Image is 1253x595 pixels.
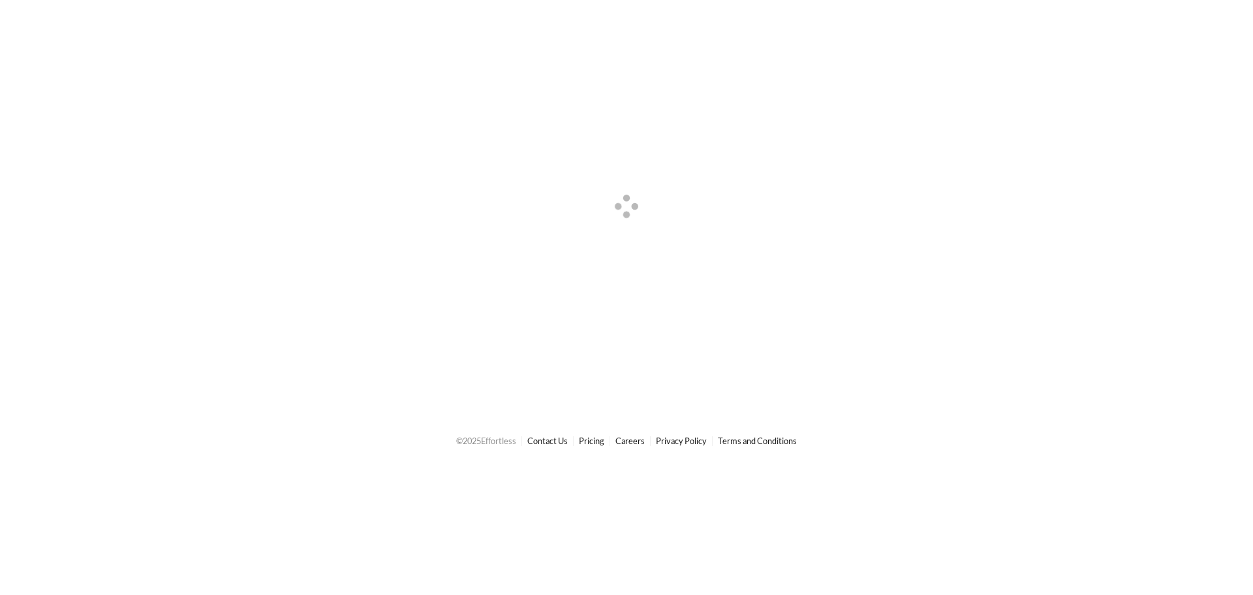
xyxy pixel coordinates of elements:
[579,436,604,446] a: Pricing
[615,436,645,446] a: Careers
[656,436,707,446] a: Privacy Policy
[718,436,797,446] a: Terms and Conditions
[456,436,516,446] span: © 2025 Effortless
[527,436,568,446] a: Contact Us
